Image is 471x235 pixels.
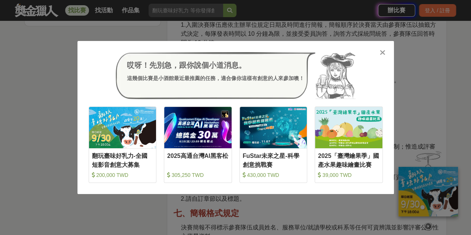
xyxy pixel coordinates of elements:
[127,60,304,71] div: 哎呀！先別急，跟你說個小道消息。
[240,107,307,148] img: Cover Image
[92,152,153,168] div: 翻玩臺味好乳力-全國短影音創意大募集
[92,171,153,179] div: 200,000 TWD
[164,107,232,148] img: Cover Image
[315,107,382,148] img: Cover Image
[164,107,232,183] a: Cover Image2025高通台灣AI黑客松 305,250 TWD
[89,107,157,183] a: Cover Image翻玩臺味好乳力-全國短影音創意大募集 200,000 TWD
[89,107,156,148] img: Cover Image
[167,171,229,179] div: 305,250 TWD
[243,152,304,168] div: FuStar未來之星-科學創意挑戰賽
[167,152,229,168] div: 2025高通台灣AI黑客松
[318,171,379,179] div: 39,000 TWD
[315,107,383,183] a: Cover Image2025「臺灣繪果季」國產水果趣味繪畫比賽 39,000 TWD
[243,171,304,179] div: 430,000 TWD
[315,52,356,99] img: Avatar
[318,152,379,168] div: 2025「臺灣繪果季」國產水果趣味繪畫比賽
[127,74,304,82] div: 這幾個比賽是小酒館最近最推薦的任務，適合像你這樣有創意的人來參加噢！
[239,107,308,183] a: Cover ImageFuStar未來之星-科學創意挑戰賽 430,000 TWD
